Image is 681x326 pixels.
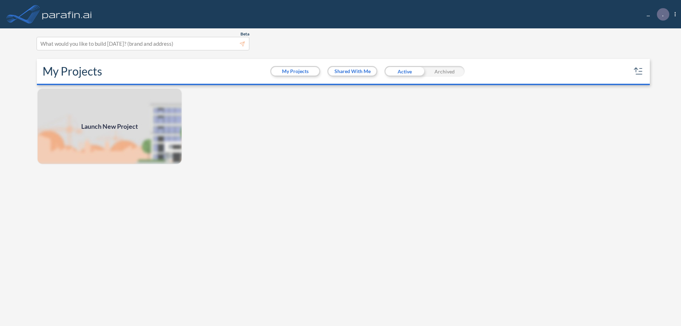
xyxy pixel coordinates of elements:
[37,88,182,165] a: Launch New Project
[37,88,182,165] img: add
[328,67,376,76] button: Shared With Me
[43,65,102,78] h2: My Projects
[633,66,644,77] button: sort
[636,8,676,21] div: ...
[662,11,664,17] p: .
[81,122,138,131] span: Launch New Project
[41,7,93,21] img: logo
[425,66,465,77] div: Archived
[271,67,319,76] button: My Projects
[240,31,249,37] span: Beta
[384,66,425,77] div: Active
